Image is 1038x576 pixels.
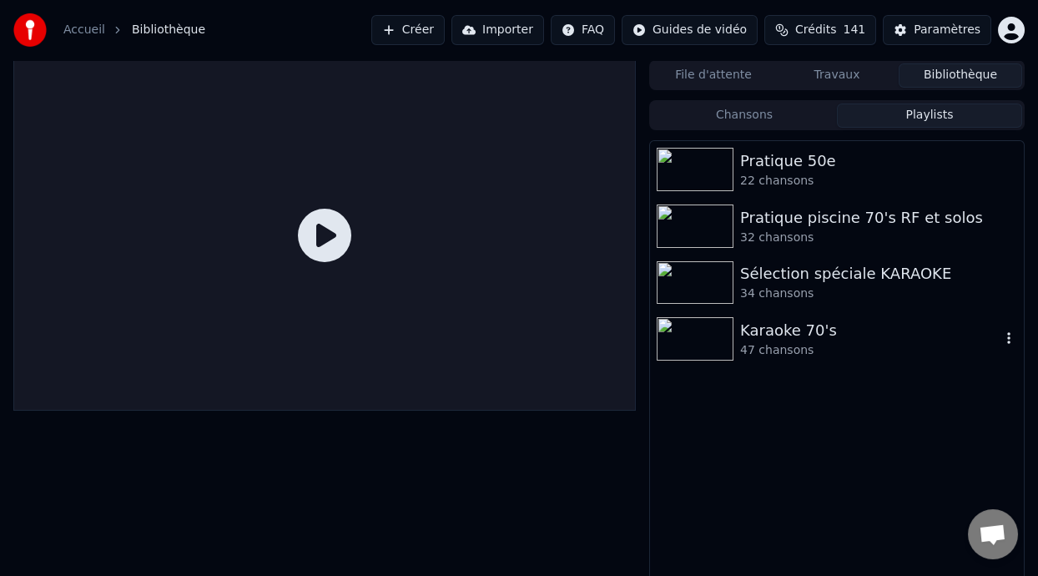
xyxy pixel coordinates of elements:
a: Accueil [63,22,105,38]
div: Sélection spéciale KARAOKE [740,262,1017,285]
span: 141 [843,22,865,38]
div: 47 chansons [740,342,1000,359]
button: Chansons [652,104,837,128]
div: 32 chansons [740,230,1017,246]
div: Paramètres [914,22,980,38]
div: 22 chansons [740,173,1017,189]
button: FAQ [551,15,615,45]
button: Créer [371,15,445,45]
div: Pratique 50e [740,149,1017,173]
img: youka [13,13,47,47]
span: Bibliothèque [132,22,205,38]
div: Karaoke 70's [740,319,1000,342]
button: Importer [451,15,544,45]
div: Ouvrir le chat [968,509,1018,559]
div: Pratique piscine 70's RF et solos [740,206,1017,230]
button: Guides de vidéo [622,15,758,45]
button: Bibliothèque [899,63,1022,88]
button: Paramètres [883,15,991,45]
button: Playlists [837,104,1022,128]
nav: breadcrumb [63,22,205,38]
span: Crédits [795,22,836,38]
button: Crédits141 [764,15,876,45]
button: File d'attente [652,63,775,88]
button: Travaux [775,63,899,88]
div: 34 chansons [740,285,1017,302]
